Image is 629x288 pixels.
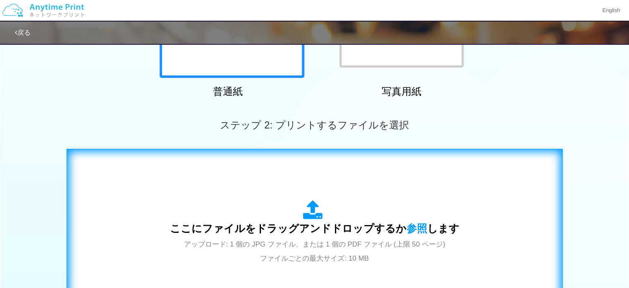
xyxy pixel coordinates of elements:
[220,119,409,131] span: ステップ 2: プリントするファイルを選択
[184,240,445,262] span: アップロード: 1 個の JPG ファイル、または 1 個の PDF ファイル (上限 50 ページ) ファイルごとの最大サイズ: 10 MB
[407,223,427,234] span: 参照
[170,223,459,234] span: ここにファイルをドラッグアンドドロップするか します
[15,29,31,36] a: 戻る
[329,86,474,97] h2: 写真用紙
[155,86,300,97] h2: 普通紙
